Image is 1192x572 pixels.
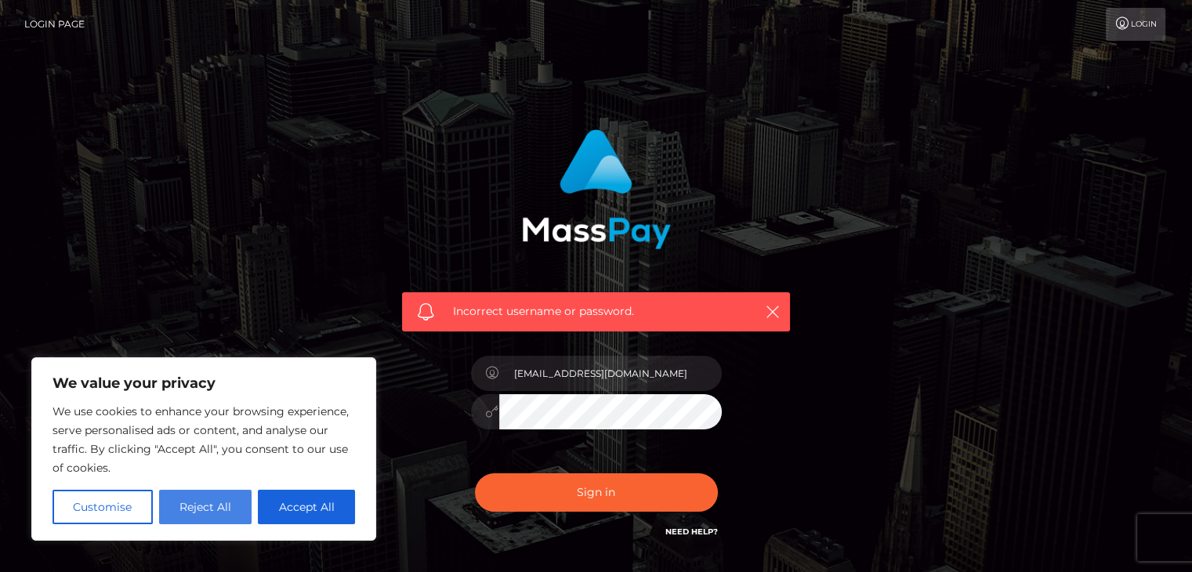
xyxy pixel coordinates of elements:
span: Incorrect username or password. [453,303,739,320]
button: Sign in [475,473,718,512]
a: Login Page [24,8,85,41]
div: We value your privacy [31,357,376,541]
p: We use cookies to enhance your browsing experience, serve personalised ads or content, and analys... [53,402,355,477]
button: Accept All [258,490,355,524]
a: Login [1106,8,1165,41]
button: Reject All [159,490,252,524]
img: MassPay Login [522,129,671,249]
p: We value your privacy [53,374,355,393]
a: Need Help? [665,527,718,537]
button: Customise [53,490,153,524]
input: Username... [499,356,722,391]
